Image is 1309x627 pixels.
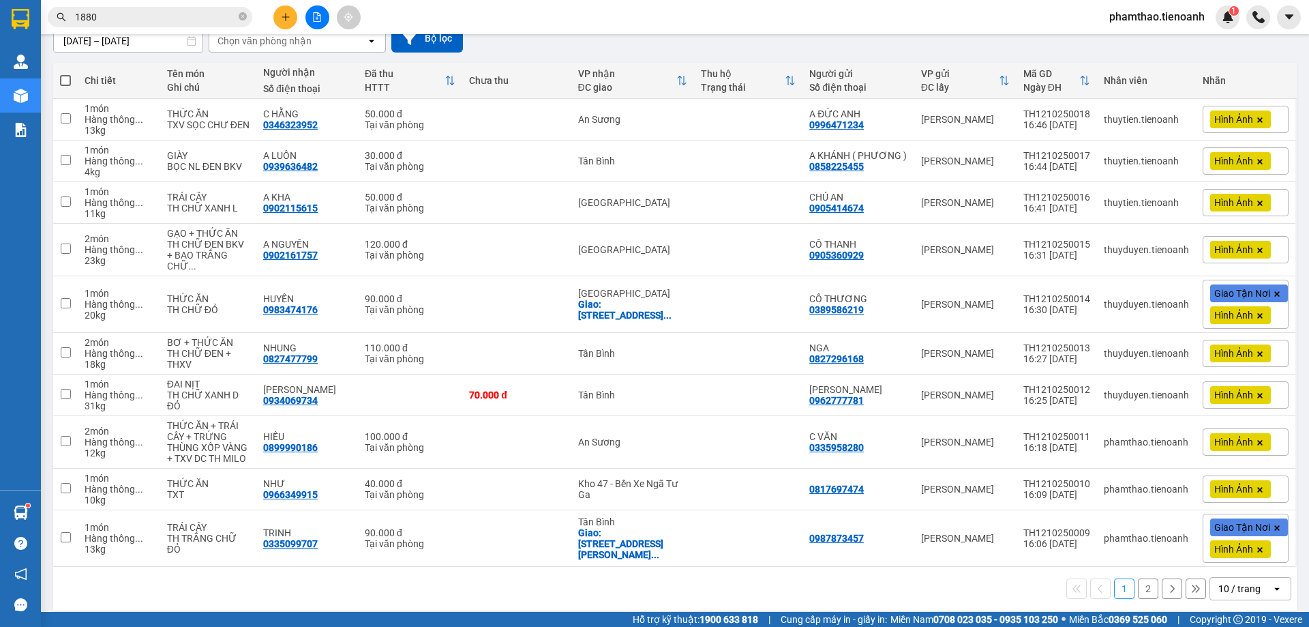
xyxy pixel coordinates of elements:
th: Toggle SortBy [358,63,462,99]
div: TH CHỮ ĐEN + THXV [167,348,250,370]
div: 2 món [85,233,153,244]
span: ... [135,156,143,166]
div: Tân Bình [578,156,687,166]
span: question-circle [14,537,27,550]
div: TRÁI CÂY [167,522,250,533]
div: TH CHỮ XANH L [167,203,250,214]
div: 0996471234 [809,119,864,130]
span: A ĐỨC ANH - 0996471234 [75,40,142,64]
span: ... [651,549,659,560]
div: NGA [809,342,907,353]
div: Ngày ĐH [1023,82,1079,93]
div: 1 món [85,473,153,484]
sup: 1 [26,504,30,508]
span: Miền Bắc [1069,612,1167,627]
div: TH1210250011 [1023,431,1090,442]
div: 2 món [85,426,153,437]
div: Trạng thái [701,82,785,93]
div: TH1210250016 [1023,192,1090,203]
div: TH1210250010 [1023,478,1090,489]
img: icon-new-feature [1222,11,1234,23]
div: 16:41 [DATE] [1023,203,1090,214]
div: 31 kg [85,400,153,411]
div: 16:46 [DATE] [1023,119,1090,130]
div: THỨC ĂN + TRÁI CÂY + TRỨNG [167,420,250,442]
span: plus [281,12,290,22]
span: ⚪️ [1062,617,1066,622]
div: thuyduyen.tienoanh [1104,299,1189,310]
div: TH1210250017 [1023,150,1090,161]
div: [PERSON_NAME] [921,244,1010,255]
span: Giao Tận Nơi [1214,521,1270,534]
div: TRÁI CÂY [167,192,250,203]
div: Người gửi [809,68,907,79]
div: Tên món [167,68,250,79]
th: Toggle SortBy [914,63,1017,99]
div: HIẾU [263,431,351,442]
div: 16:06 [DATE] [1023,538,1090,549]
div: Chưa thu [469,75,564,86]
div: Tại văn phòng [365,489,455,500]
div: Chi tiết [85,75,153,86]
div: A LUÔN [263,150,351,161]
div: Giao: 29/2A Đường Số 16, phường Linh Chiểu, Thủ Đức, Thành phố Hồ Chí Minh [578,299,687,321]
div: TXV SỌC CHƯ ĐEN [167,119,250,130]
div: 0905360929 [809,250,864,261]
span: thuytien.tienoanh - In: [75,79,167,103]
span: search [57,12,66,22]
div: A NGUYÊN [263,239,351,250]
div: Hàng thông thường [85,533,153,544]
div: THÙNG XỐP VÀNG + TXV DC TH MILO [167,442,250,464]
span: Gửi: [75,8,179,37]
span: ... [135,484,143,495]
div: Tại văn phòng [365,304,455,315]
div: Tại văn phòng [365,442,455,453]
div: TH CHỮ XANH D ĐỎ [167,390,250,411]
div: TRINH [263,527,351,538]
div: Mã GD [1023,68,1079,79]
div: 16:31 [DATE] [1023,250,1090,261]
div: Hàng thông thường [85,114,153,125]
div: 0827477799 [263,353,318,364]
div: 16:30 [DATE] [1023,304,1090,315]
div: 0934069734 [263,395,318,406]
div: 18 kg [85,359,153,370]
div: Tại văn phòng [365,353,455,364]
span: | [768,612,770,627]
span: Giao Tận Nơi [1214,287,1270,300]
th: Toggle SortBy [1017,63,1097,99]
span: Miền Nam [890,612,1058,627]
div: 1 món [85,379,153,390]
div: A KHÁNH ( PHƯƠNG ) [809,150,907,161]
div: Tân Bình [578,516,687,527]
strong: 0369 525 060 [1109,614,1167,625]
div: An Sương [578,114,687,125]
input: Select a date range. [54,30,202,52]
span: Cung cấp máy in - giấy in: [781,612,887,627]
div: Thu hộ [701,68,785,79]
div: 1 món [85,103,153,114]
div: Hàng thông thường [85,484,153,495]
img: phone-icon [1252,11,1265,23]
div: Hàng thông thường [85,437,153,448]
span: 16:46:36 [DATE] [87,91,167,103]
div: BƠ + THỨC ĂN [167,337,250,348]
div: 1 món [85,145,153,156]
div: HUYỀN [263,293,351,304]
div: Hàng thông thường [85,348,153,359]
div: 90.000 đ [365,527,455,538]
button: 1 [1114,579,1134,599]
div: THỨC ĂN [167,108,250,119]
div: TH1210250009 [1023,527,1090,538]
div: 0962777781 [809,395,864,406]
span: ... [135,299,143,310]
span: copyright [1233,615,1243,624]
div: A ĐỨC ANH [809,108,907,119]
svg: open [366,35,377,46]
div: TH1210250018 [1023,108,1090,119]
span: Hỗ trợ kỹ thuật: [633,612,758,627]
div: CHÚ AN [809,192,907,203]
div: 120.000 đ [365,239,455,250]
div: GIÀY [167,150,250,161]
div: 16:18 [DATE] [1023,442,1090,453]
